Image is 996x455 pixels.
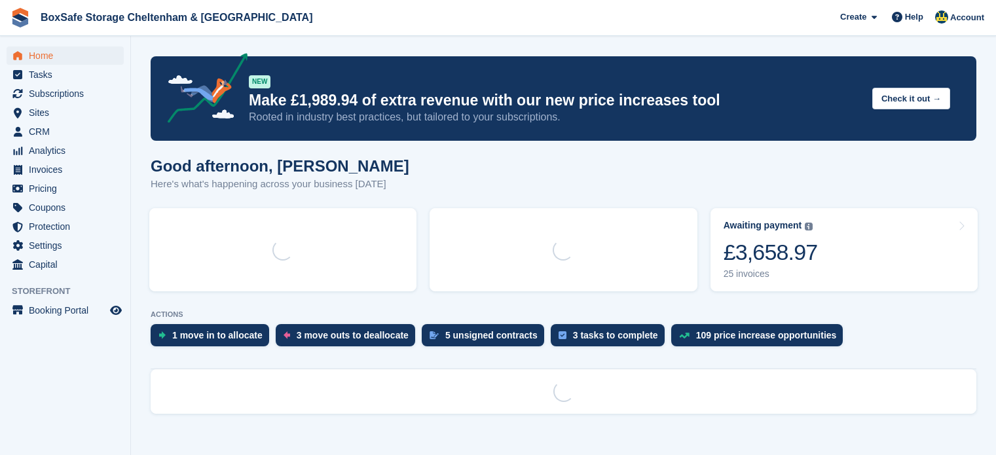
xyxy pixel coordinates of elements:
span: Analytics [29,141,107,160]
span: Home [29,46,107,65]
a: menu [7,198,124,217]
span: Subscriptions [29,84,107,103]
p: Make £1,989.94 of extra revenue with our new price increases tool [249,91,862,110]
a: menu [7,217,124,236]
a: menu [7,236,124,255]
span: Sites [29,103,107,122]
a: 3 tasks to complete [551,324,671,353]
div: Awaiting payment [724,220,802,231]
img: price-adjustments-announcement-icon-8257ccfd72463d97f412b2fc003d46551f7dbcb40ab6d574587a9cd5c0d94... [157,53,248,128]
div: 25 invoices [724,268,818,280]
h1: Good afternoon, [PERSON_NAME] [151,157,409,175]
a: menu [7,255,124,274]
img: move_outs_to_deallocate_icon-f764333ba52eb49d3ac5e1228854f67142a1ed5810a6f6cc68b1a99e826820c5.svg [284,331,290,339]
p: Here's what's happening across your business [DATE] [151,177,409,192]
span: Capital [29,255,107,274]
a: menu [7,84,124,103]
span: Storefront [12,285,130,298]
a: menu [7,179,124,198]
span: Protection [29,217,107,236]
img: price_increase_opportunities-93ffe204e8149a01c8c9dc8f82e8f89637d9d84a8eef4429ea346261dce0b2c0.svg [679,333,690,338]
img: task-75834270c22a3079a89374b754ae025e5fb1db73e45f91037f5363f120a921f8.svg [559,331,566,339]
span: Account [950,11,984,24]
a: 109 price increase opportunities [671,324,850,353]
span: Tasks [29,65,107,84]
a: menu [7,122,124,141]
a: BoxSafe Storage Cheltenham & [GEOGRAPHIC_DATA] [35,7,318,28]
span: Pricing [29,179,107,198]
span: Invoices [29,160,107,179]
a: menu [7,301,124,319]
a: Preview store [108,302,124,318]
span: Help [905,10,923,24]
span: CRM [29,122,107,141]
a: menu [7,103,124,122]
img: contract_signature_icon-13c848040528278c33f63329250d36e43548de30e8caae1d1a13099fd9432cc5.svg [430,331,439,339]
div: £3,658.97 [724,239,818,266]
button: Check it out → [872,88,950,109]
div: 3 move outs to deallocate [297,330,409,340]
a: 5 unsigned contracts [422,324,551,353]
a: menu [7,46,124,65]
a: menu [7,65,124,84]
span: Settings [29,236,107,255]
p: ACTIONS [151,310,976,319]
a: menu [7,160,124,179]
span: Create [840,10,866,24]
img: stora-icon-8386f47178a22dfd0bd8f6a31ec36ba5ce8667c1dd55bd0f319d3a0aa187defe.svg [10,8,30,27]
img: move_ins_to_allocate_icon-fdf77a2bb77ea45bf5b3d319d69a93e2d87916cf1d5bf7949dd705db3b84f3ca.svg [158,331,166,339]
a: menu [7,141,124,160]
a: 1 move in to allocate [151,324,276,353]
p: Rooted in industry best practices, but tailored to your subscriptions. [249,110,862,124]
span: Coupons [29,198,107,217]
a: 3 move outs to deallocate [276,324,422,353]
img: icon-info-grey-7440780725fd019a000dd9b08b2336e03edf1995a4989e88bcd33f0948082b44.svg [805,223,813,230]
div: NEW [249,75,270,88]
a: Awaiting payment £3,658.97 25 invoices [710,208,978,291]
img: Kim Virabi [935,10,948,24]
div: 109 price increase opportunities [696,330,837,340]
div: 3 tasks to complete [573,330,658,340]
div: 5 unsigned contracts [445,330,538,340]
div: 1 move in to allocate [172,330,263,340]
span: Booking Portal [29,301,107,319]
